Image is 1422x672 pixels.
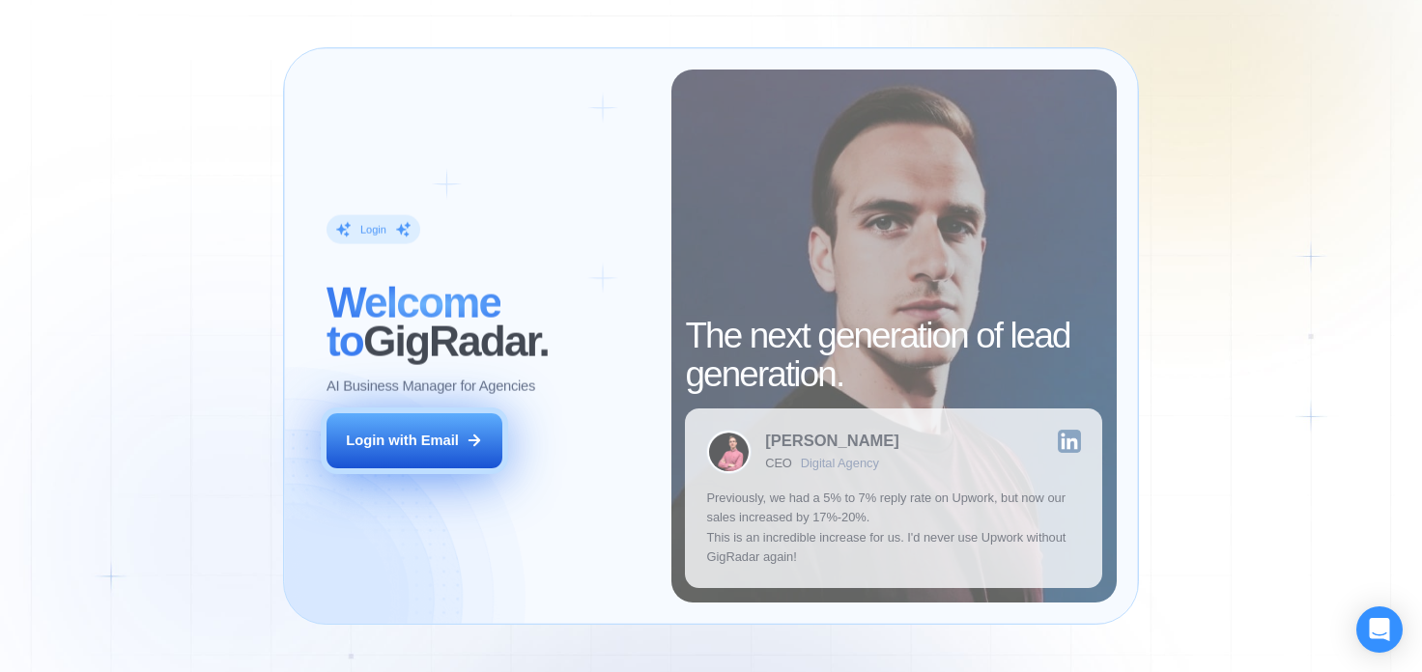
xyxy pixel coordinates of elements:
[327,376,535,395] p: AI Business Manager for Agencies
[765,434,898,450] div: [PERSON_NAME]
[765,457,791,471] div: CEO
[360,223,386,238] div: Login
[706,489,1081,567] p: Previously, we had a 5% to 7% reply rate on Upwork, but now our sales increased by 17%-20%. This ...
[346,431,458,450] div: Login with Email
[1356,606,1403,653] div: Open Intercom Messenger
[327,284,649,362] h2: ‍ GigRadar.
[685,317,1102,395] h2: The next generation of lead generation.
[327,413,502,468] button: Login with Email
[327,279,500,365] span: Welcome to
[801,457,879,471] div: Digital Agency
